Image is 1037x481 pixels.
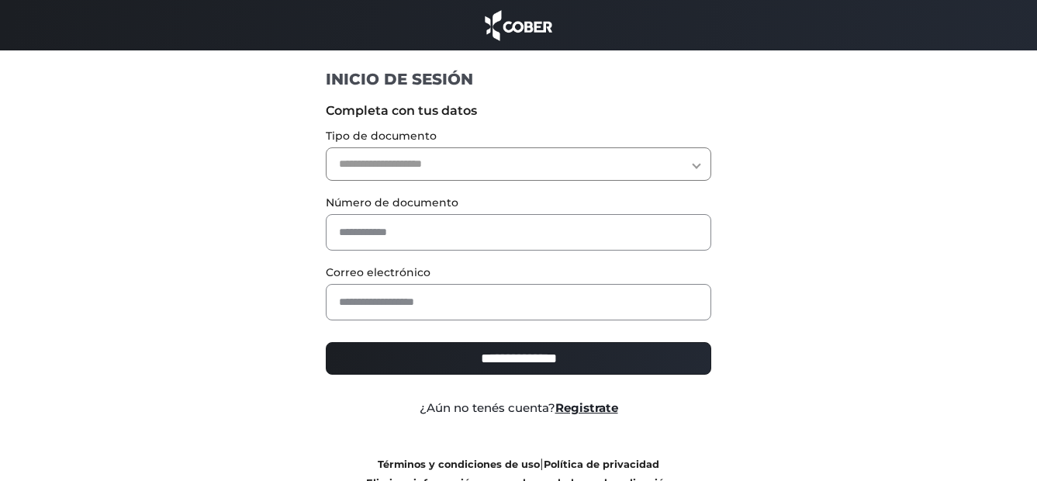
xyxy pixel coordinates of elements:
img: cober_marca.png [481,8,557,43]
h1: INICIO DE SESIÓN [326,69,711,89]
label: Tipo de documento [326,128,711,144]
a: Términos y condiciones de uso [378,459,540,470]
a: Registrate [555,400,618,415]
label: Número de documento [326,195,711,211]
label: Correo electrónico [326,265,711,281]
label: Completa con tus datos [326,102,711,120]
a: Política de privacidad [544,459,659,470]
div: ¿Aún no tenés cuenta? [314,400,723,417]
